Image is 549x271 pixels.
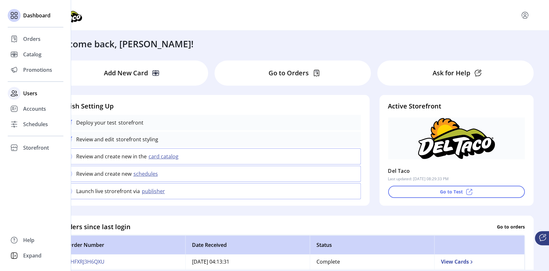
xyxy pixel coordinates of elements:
[269,68,309,78] p: Go to Orders
[76,170,132,178] p: Review and create new
[520,10,530,20] button: menu
[76,153,147,160] p: Review and create new in the
[23,35,41,43] span: Orders
[388,101,525,111] h4: Active Storefront
[23,144,49,152] span: Storefront
[23,12,50,19] span: Dashboard
[104,68,148,78] p: Add New Card
[388,166,410,176] p: Del Taco
[497,223,525,230] p: Go to orders
[310,235,434,254] th: Status
[76,119,116,126] p: Deploy your test
[147,153,182,160] button: card catalog
[76,135,114,143] p: Review and edit
[23,236,34,244] span: Help
[132,170,162,178] button: schedules
[433,68,470,78] p: Ask for Help
[23,252,41,259] span: Expand
[60,101,361,111] h4: Finish Setting Up
[140,187,169,195] button: publisher
[434,254,525,268] td: View Cards
[23,89,37,97] span: Users
[61,235,185,254] th: Order Number
[114,135,158,143] p: storefront styling
[76,187,140,195] p: Launch live strorefront via
[23,105,46,113] span: Accounts
[388,186,525,198] button: Go to Test
[310,254,434,268] td: Complete
[23,120,48,128] span: Schedules
[52,37,194,51] h3: Welcome back, [PERSON_NAME]!
[60,222,131,231] h4: Orders since last login
[61,254,185,268] td: 5HFXRJ3H6QXU
[185,235,310,254] th: Date Received
[23,51,41,58] span: Catalog
[23,66,52,74] span: Promotions
[185,254,310,268] td: [DATE] 04:13:31
[116,119,143,126] p: storefront
[388,176,449,182] p: Last updated: [DATE] 08:29:33 PM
